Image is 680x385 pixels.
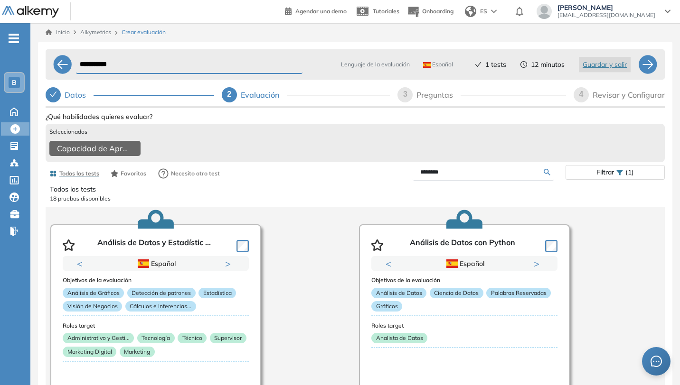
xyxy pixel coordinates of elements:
[446,259,458,268] img: ESP
[557,11,655,19] span: [EMAIL_ADDRESS][DOMAIN_NAME]
[63,301,122,312] p: Visión de Negocios
[63,322,249,329] h3: Roles target
[178,333,207,343] p: Técnico
[625,165,634,179] span: (1)
[403,90,407,98] span: 3
[520,61,527,68] span: clock-circle
[65,87,94,102] div: Datos
[210,333,246,343] p: Supervisor
[50,184,661,194] p: Todos los tests
[46,165,103,182] button: Todos los tests
[583,59,627,70] span: Guardar y salir
[96,258,215,269] div: Español
[50,194,661,203] p: 18 pruebas disponibles
[154,164,224,183] button: Necesito otro test
[241,87,287,102] div: Evaluación
[121,169,146,178] span: Favoritos
[579,57,631,72] button: Guardar y salir
[120,347,155,357] p: Marketing
[371,333,427,343] p: Analista de Datos
[430,288,483,298] p: Ciencia de Datos
[574,87,665,102] div: 4Revisar y Configurar
[222,87,390,102] div: 2Evaluación
[125,301,196,312] p: Cálculos e Inferencias...
[596,165,614,179] span: Filtrar
[397,87,566,102] div: 3Preguntas
[225,259,235,268] button: Next
[2,6,59,18] img: Logo
[422,8,453,15] span: Onboarding
[59,169,99,178] span: Todos los tests
[122,28,166,37] span: Crear evaluación
[651,356,662,367] span: message
[534,259,543,268] button: Next
[12,79,17,86] span: B
[63,347,116,357] p: Marketing Digital
[405,258,524,269] div: Español
[557,4,655,11] span: [PERSON_NAME]
[46,28,70,37] a: Inicio
[97,238,211,252] p: Análisis de Datos y Estadístic ...
[63,333,134,343] p: Administrativo y Gesti...
[49,91,57,98] span: check
[198,288,236,298] p: Estadística
[407,1,453,22] button: Onboarding
[46,87,214,102] div: Datos
[579,90,584,98] span: 4
[423,61,453,68] span: Español
[63,288,124,298] p: Análisis de Gráficos
[485,60,506,70] span: 1 tests
[480,7,487,16] span: ES
[491,9,497,13] img: arrow
[475,61,482,68] span: check
[138,259,149,268] img: ESP
[160,271,167,273] button: 2
[371,301,402,312] p: Gráficos
[465,6,476,17] img: world
[593,87,665,102] div: Revisar y Configurar
[486,288,551,298] p: Palabras Reservadas
[227,90,231,98] span: 2
[63,277,249,284] h3: Objetivos de la evaluación
[144,271,156,273] button: 1
[107,165,150,182] button: Favoritos
[171,169,220,178] span: Necesito otro test
[137,333,175,343] p: Tecnología
[468,271,476,273] button: 2
[127,288,196,298] p: Detección de patrones
[386,259,395,268] button: Previous
[295,8,347,15] span: Agendar una demo
[423,62,431,68] img: ESP
[371,322,557,329] h3: Roles target
[77,259,86,268] button: Previous
[46,112,152,122] span: ¿Qué habilidades quieres evaluar?
[80,28,111,36] span: Alkymetrics
[453,271,464,273] button: 1
[57,143,129,154] span: Capacidad de Aprendizaje en Adultos
[341,60,410,69] span: Lenguaje de la evaluación
[371,277,557,284] h3: Objetivos de la evaluación
[416,87,461,102] div: Preguntas
[49,128,87,136] span: Seleccionados
[371,288,426,298] p: Análisis de Datos
[373,8,399,15] span: Tutoriales
[9,37,19,39] i: -
[285,5,347,16] a: Agendar una demo
[410,238,515,252] p: Análisis de Datos con Python
[531,60,565,70] span: 12 minutos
